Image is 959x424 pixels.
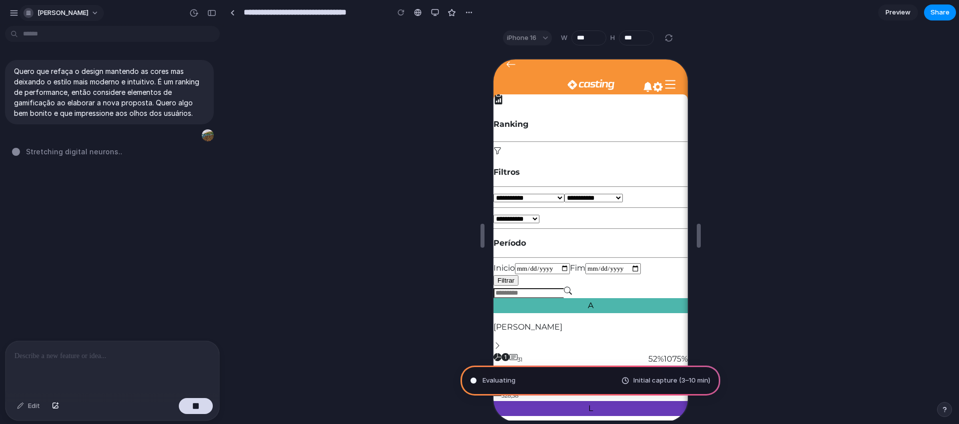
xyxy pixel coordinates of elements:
span: Share [931,7,950,17]
span: Stretching digital neurons .. [26,146,122,157]
label: Fim [76,204,92,213]
span: 1075% [170,294,194,306]
span: Preview [886,7,911,17]
p: Quero que refaça o design mantendo as cores mas deixando o estilo mais moderno e intuitivo. É um ... [14,66,205,118]
span: 52 [8,309,14,316]
span: [PERSON_NAME] [37,8,88,18]
label: W [561,33,567,43]
span: 1,68 [8,321,18,328]
button: [PERSON_NAME] [19,5,104,21]
button: Share [924,4,956,20]
span: Initial capture (3–10 min) [633,376,710,386]
img: casting-icone-completo.png [72,18,122,32]
span: 52% [155,294,170,306]
span: Evaluating [482,376,515,386]
label: H [610,33,615,43]
span: 328,38 [8,333,25,340]
a: Preview [878,4,918,20]
span: 31 [24,297,29,304]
